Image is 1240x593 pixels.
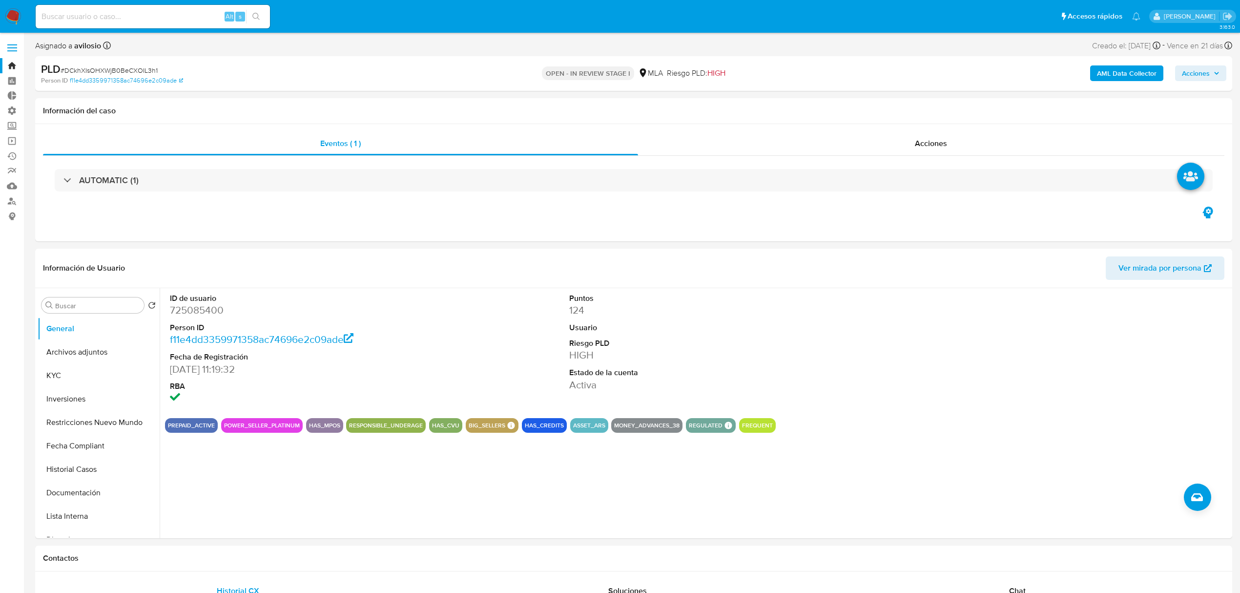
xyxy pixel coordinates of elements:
button: Restricciones Nuevo Mundo [38,411,160,434]
button: Documentación [38,481,160,505]
dd: [DATE] 11:19:32 [170,362,426,376]
span: Alt [226,12,233,21]
span: Asignado a [35,41,101,51]
b: AML Data Collector [1097,65,1157,81]
button: Buscar [45,301,53,309]
input: Buscar [55,301,140,310]
span: # DCkhXIsOHXWjB0BeCXOIL3h1 [61,65,158,75]
dt: Usuario [569,322,826,333]
a: f11e4dd3359971358ac74696e2c09ade [70,76,183,85]
h1: Información del caso [43,106,1224,116]
dt: Person ID [170,322,426,333]
dd: 124 [569,303,826,317]
button: Historial Casos [38,458,160,481]
span: HIGH [707,67,725,79]
span: Riesgo PLD: [667,68,725,79]
dd: Activa [569,378,826,392]
p: OPEN - IN REVIEW STAGE I [542,66,634,80]
dt: Estado de la cuenta [569,367,826,378]
dt: RBA [170,381,426,392]
div: AUTOMATIC (1) [55,169,1213,191]
button: Ver mirada por persona [1106,256,1224,280]
button: search-icon [246,10,266,23]
b: PLD [41,61,61,77]
div: MLA [638,68,663,79]
span: Ver mirada por persona [1118,256,1201,280]
dt: Fecha de Registración [170,352,426,362]
span: Vence en 21 días [1167,41,1223,51]
b: Person ID [41,76,68,85]
input: Buscar usuario o caso... [36,10,270,23]
h3: AUTOMATIC (1) [79,175,139,186]
button: KYC [38,364,160,387]
span: Eventos ( 1 ) [320,138,361,149]
span: - [1162,39,1165,52]
dd: HIGH [569,348,826,362]
button: Fecha Compliant [38,434,160,458]
dt: Puntos [569,293,826,304]
span: Acciones [1182,65,1210,81]
button: Volver al orden por defecto [148,301,156,312]
a: Notificaciones [1132,12,1140,21]
span: Acciones [915,138,947,149]
dt: Riesgo PLD [569,338,826,349]
button: AML Data Collector [1090,65,1163,81]
h1: Contactos [43,553,1224,563]
div: Creado el: [DATE] [1092,39,1160,52]
b: avilosio [72,40,101,51]
h1: Información de Usuario [43,263,125,273]
a: f11e4dd3359971358ac74696e2c09ade [170,332,354,346]
p: andres.vilosio@mercadolibre.com [1164,12,1219,21]
a: Salir [1222,11,1233,21]
span: s [239,12,242,21]
button: Lista Interna [38,505,160,528]
button: Archivos adjuntos [38,340,160,364]
dt: ID de usuario [170,293,426,304]
button: Acciones [1175,65,1226,81]
span: Accesos rápidos [1068,11,1122,21]
button: Inversiones [38,387,160,411]
button: General [38,317,160,340]
dd: 725085400 [170,303,426,317]
button: Direcciones [38,528,160,551]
